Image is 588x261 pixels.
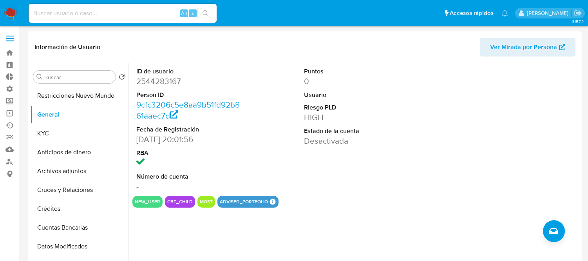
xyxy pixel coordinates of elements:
[304,76,408,87] dd: 0
[136,134,241,145] dd: [DATE] 20:01:56
[304,103,408,112] dt: Riesgo PLD
[181,9,187,17] span: Alt
[136,125,241,134] dt: Fecha de Registración
[30,143,128,162] button: Anticipos de dinero
[167,200,193,203] button: cbt_child
[220,200,268,203] button: advised_portfolio
[29,8,217,18] input: Buscar usuario o caso...
[136,91,241,99] dt: Person ID
[136,181,241,192] dd: -
[30,105,128,124] button: General
[135,200,160,203] button: new_user
[136,67,241,76] dt: ID de usuario
[30,181,128,199] button: Cruces y Relaciones
[30,162,128,181] button: Archivos adjuntos
[304,135,408,146] dd: Desactivada
[136,149,241,157] dt: RBA
[36,74,43,80] button: Buscar
[197,8,213,19] button: search-icon
[200,200,213,203] button: most
[480,38,575,57] button: Ver Mirada por Persona
[304,127,408,135] dt: Estado de la cuenta
[136,99,240,121] a: 9cfc3206c5e8aa9b51fd92b861aaec7d
[136,172,241,181] dt: Número de cuenta
[44,74,112,81] input: Buscar
[30,237,128,256] button: Datos Modificados
[34,43,100,51] h1: Información de Usuario
[304,112,408,123] dd: HIGH
[490,38,557,57] span: Ver Mirada por Persona
[30,218,128,237] button: Cuentas Bancarias
[136,76,241,87] dd: 2544283167
[304,67,408,76] dt: Puntos
[30,124,128,143] button: KYC
[119,74,125,82] button: Volver al orden por defecto
[30,199,128,218] button: Créditos
[304,91,408,99] dt: Usuario
[450,9,494,17] span: Accesos rápidos
[527,9,571,17] p: zoe.breuer@mercadolibre.com
[30,86,128,105] button: Restricciones Nuevo Mundo
[574,9,582,17] a: Salir
[501,10,508,16] a: Notificaciones
[192,9,194,17] span: s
